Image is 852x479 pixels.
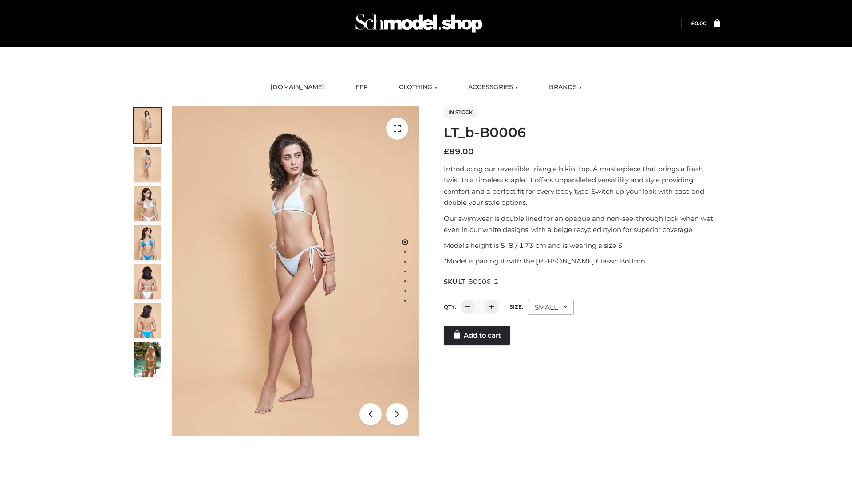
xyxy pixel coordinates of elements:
[691,20,706,27] a: £0.00
[461,78,525,97] a: ACCESSORIES
[172,106,419,436] img: LT_b-B0006
[444,107,477,118] span: In stock
[444,255,720,267] p: *Model is pairing it with the [PERSON_NAME] Classic Bottom
[134,342,161,377] img: Arieltop_CloudNine_AzureSky2.jpg
[458,278,498,286] span: LT_B0006_2
[444,326,510,345] a: Add to cart
[509,303,523,310] label: Size:
[691,20,706,27] bdi: 0.00
[134,303,161,338] img: ArielClassicBikiniTop_CloudNine_AzureSky_OW114ECO_8-scaled.jpg
[392,78,444,97] a: CLOTHING
[264,78,331,97] a: [DOMAIN_NAME]
[542,78,588,97] a: BRANDS
[528,300,574,315] div: SMALL
[134,147,161,182] img: ArielClassicBikiniTop_CloudNine_AzureSky_OW114ECO_2-scaled.jpg
[349,78,375,97] a: FFP
[444,147,474,157] bdi: 89.00
[444,163,720,208] p: Introducing our reversible triangle bikini top. A masterpiece that brings a fresh twist to a time...
[444,303,456,310] label: QTY:
[352,6,485,41] img: Schmodel Admin 964
[444,213,720,236] p: Our swimwear is double lined for an opaque and non-see-through look when wet, even in our white d...
[134,108,161,143] img: ArielClassicBikiniTop_CloudNine_AzureSky_OW114ECO_1-scaled.jpg
[134,225,161,260] img: ArielClassicBikiniTop_CloudNine_AzureSky_OW114ECO_4-scaled.jpg
[134,186,161,221] img: ArielClassicBikiniTop_CloudNine_AzureSky_OW114ECO_3-scaled.jpg
[444,240,720,251] p: Model’s height is 5 ‘8 / 173 cm and is wearing a size S.
[134,264,161,299] img: ArielClassicBikiniTop_CloudNine_AzureSky_OW114ECO_7-scaled.jpg
[444,125,720,141] h1: LT_b-B0006
[691,20,694,27] span: £
[444,276,499,287] span: SKU:
[444,147,449,157] span: £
